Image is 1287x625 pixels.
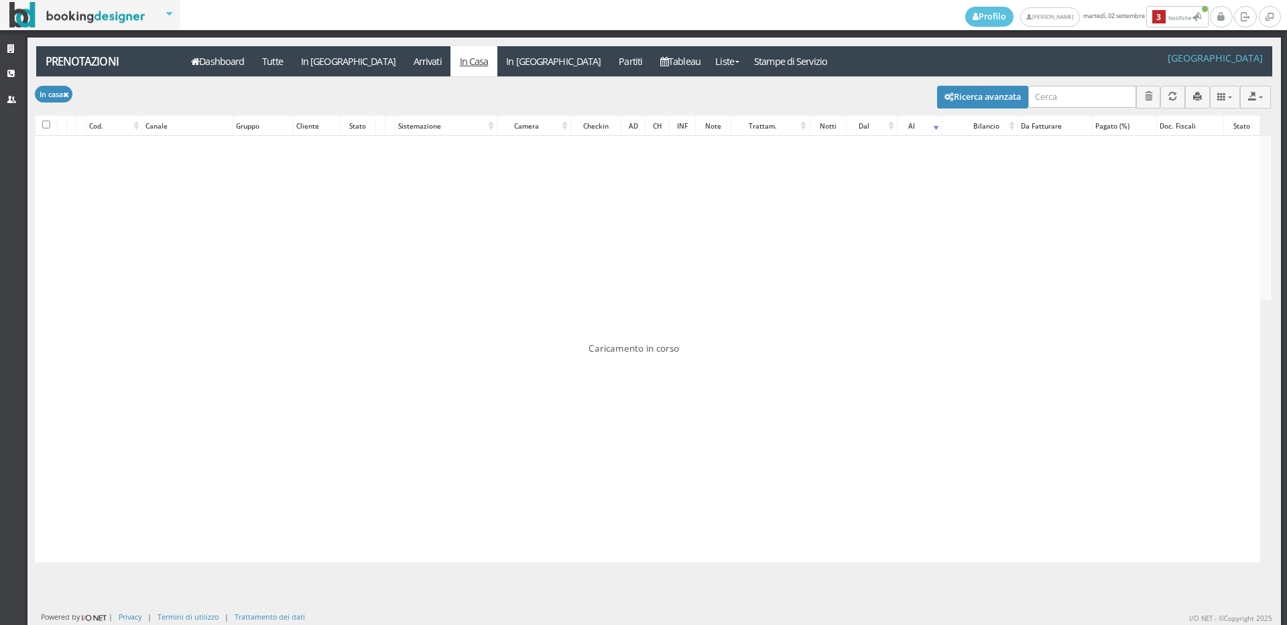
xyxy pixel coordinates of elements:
b: 3 [1152,10,1166,24]
a: Partiti [610,46,652,76]
div: | [225,612,229,622]
a: Privacy [119,612,141,622]
div: Dal [847,117,897,135]
a: Liste [709,46,745,76]
div: INF [670,117,696,135]
button: Ricerca avanzata [937,86,1028,109]
div: Stato [340,117,375,135]
button: Export [1240,86,1271,108]
button: Aggiorna [1160,86,1185,108]
a: Prenotazioni [36,46,175,76]
div: Stato [1224,117,1260,135]
div: Da Fatturare [1018,117,1092,135]
div: Checkin [571,117,621,135]
div: Bilancio [942,117,1018,135]
a: In Casa [450,46,497,76]
div: CH [646,117,668,135]
div: Pagato (%) [1093,117,1156,135]
div: Cod. [86,117,142,135]
div: Notti [810,117,846,135]
button: In casa [35,86,72,102]
a: Trattamento dei dati [235,612,305,622]
img: BookingDesigner.com [9,2,145,28]
div: Trattam. [731,117,810,135]
div: AD [621,117,646,135]
div: Gruppo [233,117,293,135]
div: Canale [143,117,233,135]
div: Note [696,117,731,135]
a: In [GEOGRAPHIC_DATA] [292,46,404,76]
div: | [147,612,151,622]
button: 3Notifiche [1146,6,1209,27]
div: Al [898,117,942,135]
a: [PERSON_NAME] [1020,7,1080,27]
img: ionet_small_logo.png [80,612,109,623]
input: Cerca [1028,86,1136,108]
a: Profilo [965,7,1014,27]
a: In [GEOGRAPHIC_DATA] [497,46,610,76]
div: Doc. Fiscali [1157,117,1223,135]
a: Tutte [253,46,292,76]
div: Camera [497,117,570,135]
a: Tableau [652,46,710,76]
div: Powered by | [41,612,113,623]
a: Arrivati [404,46,450,76]
h4: [GEOGRAPHIC_DATA] [1168,52,1263,64]
a: Dashboard [182,46,253,76]
a: Stampe di Servizio [745,46,837,76]
div: Cliente [294,117,339,135]
a: Termini di utilizzo [158,612,219,622]
div: Sistemazione [395,117,497,135]
span: martedì, 02 settembre [965,6,1210,27]
span: Caricamento in corso [589,342,679,355]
